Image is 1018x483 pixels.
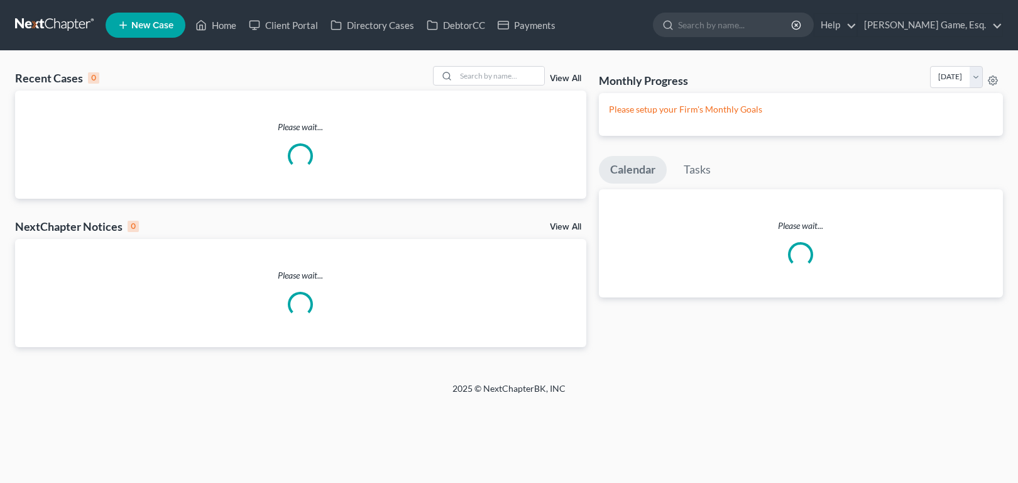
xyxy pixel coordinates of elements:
[491,14,562,36] a: Payments
[420,14,491,36] a: DebtorCC
[15,219,139,234] div: NextChapter Notices
[128,221,139,232] div: 0
[15,121,586,133] p: Please wait...
[324,14,420,36] a: Directory Cases
[243,14,324,36] a: Client Portal
[131,21,173,30] span: New Case
[672,156,722,184] a: Tasks
[15,269,586,282] p: Please wait...
[456,67,544,85] input: Search by name...
[151,382,867,405] div: 2025 © NextChapterBK, INC
[88,72,99,84] div: 0
[858,14,1002,36] a: [PERSON_NAME] Game, Esq.
[15,70,99,86] div: Recent Cases
[814,14,857,36] a: Help
[189,14,243,36] a: Home
[599,156,667,184] a: Calendar
[678,13,793,36] input: Search by name...
[599,73,688,88] h3: Monthly Progress
[550,223,581,231] a: View All
[550,74,581,83] a: View All
[599,219,1003,232] p: Please wait...
[609,103,993,116] p: Please setup your Firm's Monthly Goals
